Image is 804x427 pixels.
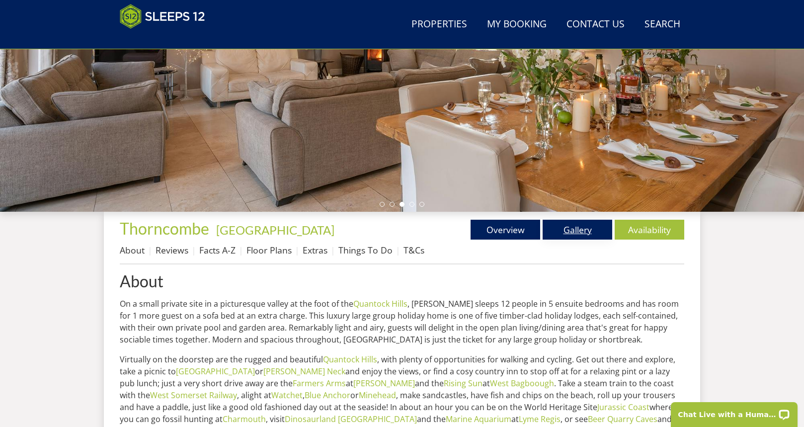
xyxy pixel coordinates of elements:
[176,366,255,377] a: [GEOGRAPHIC_DATA]
[407,13,471,36] a: Properties
[285,414,417,425] a: Dinosaurland [GEOGRAPHIC_DATA]
[563,13,629,36] a: Contact Us
[150,390,237,401] a: West Somerset Railway
[359,390,396,401] a: Minehead
[212,223,334,237] span: -
[120,4,205,29] img: Sleeps 12
[216,223,334,237] a: [GEOGRAPHIC_DATA]
[519,414,561,425] a: Lyme Regis
[403,244,424,256] a: T&Cs
[223,414,266,425] a: Charmouth
[120,219,212,238] a: Thorncombe
[303,244,327,256] a: Extras
[120,272,684,290] a: About
[353,298,407,309] a: Quantock Hills
[120,219,209,238] span: Thorncombe
[293,378,346,389] a: Farmers Arms
[263,366,345,377] a: [PERSON_NAME] Neck
[156,244,188,256] a: Reviews
[323,354,377,365] a: Quantock Hills
[271,390,303,401] a: Watchet
[120,298,684,345] p: On a small private site in a picturesque valley at the foot of the , [PERSON_NAME] sleeps 12 peop...
[115,35,219,43] iframe: Customer reviews powered by Trustpilot
[471,220,540,240] a: Overview
[615,220,684,240] a: Availability
[588,414,657,425] a: Beer Quarry Caves
[483,13,551,36] a: My Booking
[305,390,350,401] a: Blue Anchor
[543,220,612,240] a: Gallery
[353,378,415,389] a: [PERSON_NAME]
[597,402,649,413] a: Jurassic Coast
[641,13,684,36] a: Search
[338,244,393,256] a: Things To Do
[444,378,482,389] a: Rising Sun
[120,244,145,256] a: About
[490,378,554,389] a: West Bagboough
[199,244,236,256] a: Facts A-Z
[664,396,804,427] iframe: LiveChat chat widget
[446,414,511,425] a: Marine Aquarium
[246,244,292,256] a: Floor Plans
